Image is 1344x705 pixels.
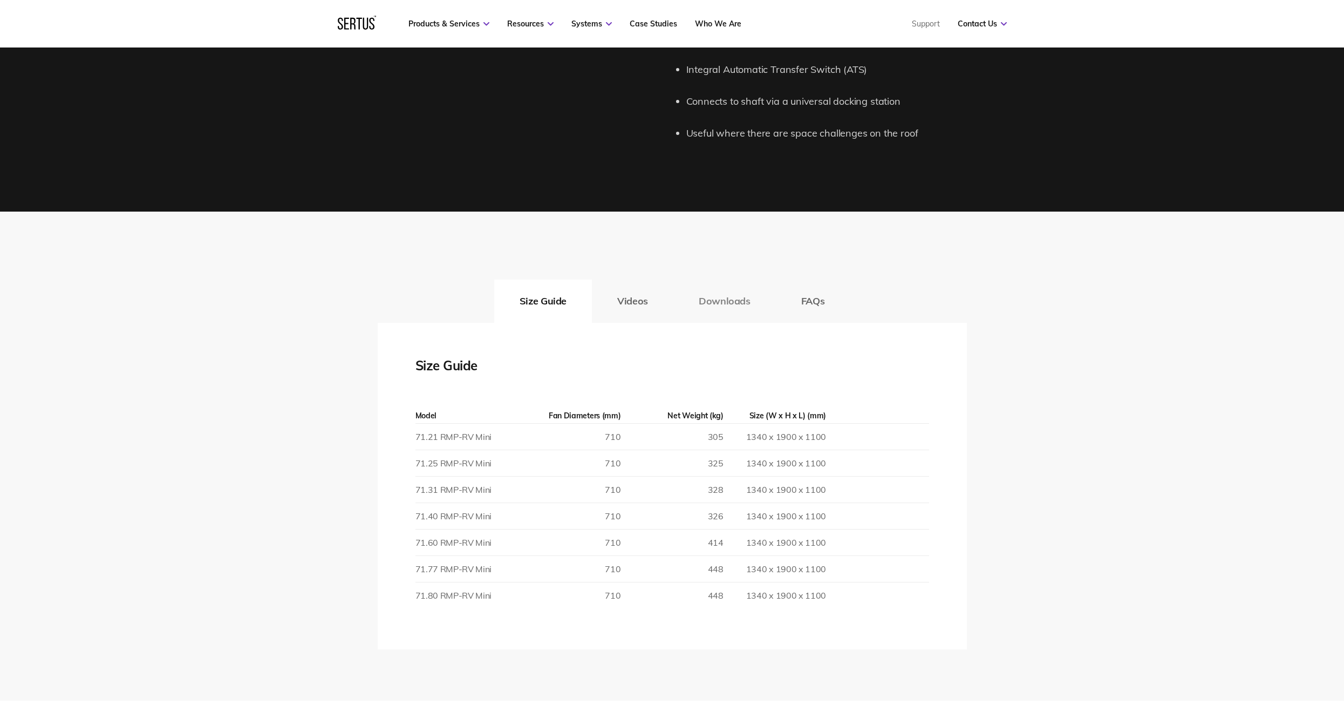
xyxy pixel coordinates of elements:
[724,476,826,503] td: 1340 x 1900 x 1100
[724,503,826,529] td: 1340 x 1900 x 1100
[686,126,967,141] li: Useful where there are space challenges on the roof
[415,355,523,376] div: Size Guide
[518,503,620,529] td: 710
[630,19,677,29] a: Case Studies
[415,476,518,503] td: 71.31 RMP-RV Mini
[695,19,741,29] a: Who We Are
[408,19,489,29] a: Products & Services
[415,555,518,582] td: 71.77 RMP-RV Mini
[724,529,826,555] td: 1340 x 1900 x 1100
[620,423,723,450] td: 305
[620,555,723,582] td: 448
[415,582,518,608] td: 71.80 RMP-RV Mini
[518,423,620,450] td: 710
[958,19,1007,29] a: Contact Us
[518,450,620,476] td: 710
[620,582,723,608] td: 448
[518,408,620,424] th: Fan Diameters (mm)
[518,476,620,503] td: 710
[1150,580,1344,705] iframe: Chat Widget
[776,280,850,323] button: FAQs
[620,408,723,424] th: Net Weight (kg)
[592,280,673,323] button: Videos
[571,19,612,29] a: Systems
[507,19,554,29] a: Resources
[673,280,776,323] button: Downloads
[415,423,518,450] td: 71.21 RMP-RV Mini
[724,423,826,450] td: 1340 x 1900 x 1100
[620,529,723,555] td: 414
[518,582,620,608] td: 710
[415,408,518,424] th: Model
[724,450,826,476] td: 1340 x 1900 x 1100
[415,503,518,529] td: 71.40 RMP-RV Mini
[724,555,826,582] td: 1340 x 1900 x 1100
[620,450,723,476] td: 325
[724,408,826,424] th: Size (W x H x L) (mm)
[620,476,723,503] td: 328
[686,62,967,78] li: Integral Automatic Transfer Switch (ATS)
[724,582,826,608] td: 1340 x 1900 x 1100
[620,503,723,529] td: 326
[415,529,518,555] td: 71.60 RMP-RV Mini
[912,19,940,29] a: Support
[415,450,518,476] td: 71.25 RMP-RV Mini
[518,555,620,582] td: 710
[518,529,620,555] td: 710
[686,94,967,110] li: Connects to shaft via a universal docking station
